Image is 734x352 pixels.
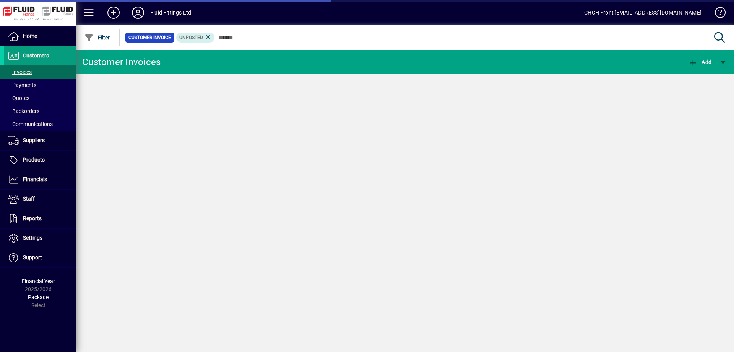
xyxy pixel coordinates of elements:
span: Unposted [179,35,203,40]
a: Settings [4,229,76,248]
button: Add [101,6,126,20]
button: Filter [83,31,112,44]
span: Suppliers [23,137,45,143]
a: Financials [4,170,76,189]
span: Communications [8,121,53,127]
a: Support [4,248,76,267]
span: Reports [23,215,42,221]
a: Home [4,27,76,46]
a: Backorders [4,105,76,118]
a: Quotes [4,92,76,105]
a: Payments [4,79,76,92]
span: Customer Invoice [128,34,171,41]
span: Payments [8,82,36,88]
span: Financial Year [22,278,55,284]
a: Invoices [4,65,76,79]
a: Reports [4,209,76,228]
a: Communications [4,118,76,131]
span: Backorders [8,108,39,114]
mat-chip: Customer Invoice Status: Unposted [176,33,215,43]
span: Invoices [8,69,32,75]
span: Customers [23,52,49,59]
button: Profile [126,6,150,20]
a: Products [4,151,76,170]
span: Products [23,157,45,163]
div: CHCH Front [EMAIL_ADDRESS][DOMAIN_NAME] [584,7,702,19]
span: Add [689,59,711,65]
span: Home [23,33,37,39]
span: Package [28,294,49,300]
span: Staff [23,196,35,202]
a: Suppliers [4,131,76,150]
div: Customer Invoices [82,56,161,68]
span: Settings [23,235,42,241]
span: Support [23,254,42,260]
div: Fluid Fittings Ltd [150,7,191,19]
span: Filter [84,34,110,41]
button: Add [687,55,713,69]
span: Financials [23,176,47,182]
span: Quotes [8,95,29,101]
a: Staff [4,190,76,209]
a: Knowledge Base [709,2,724,26]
